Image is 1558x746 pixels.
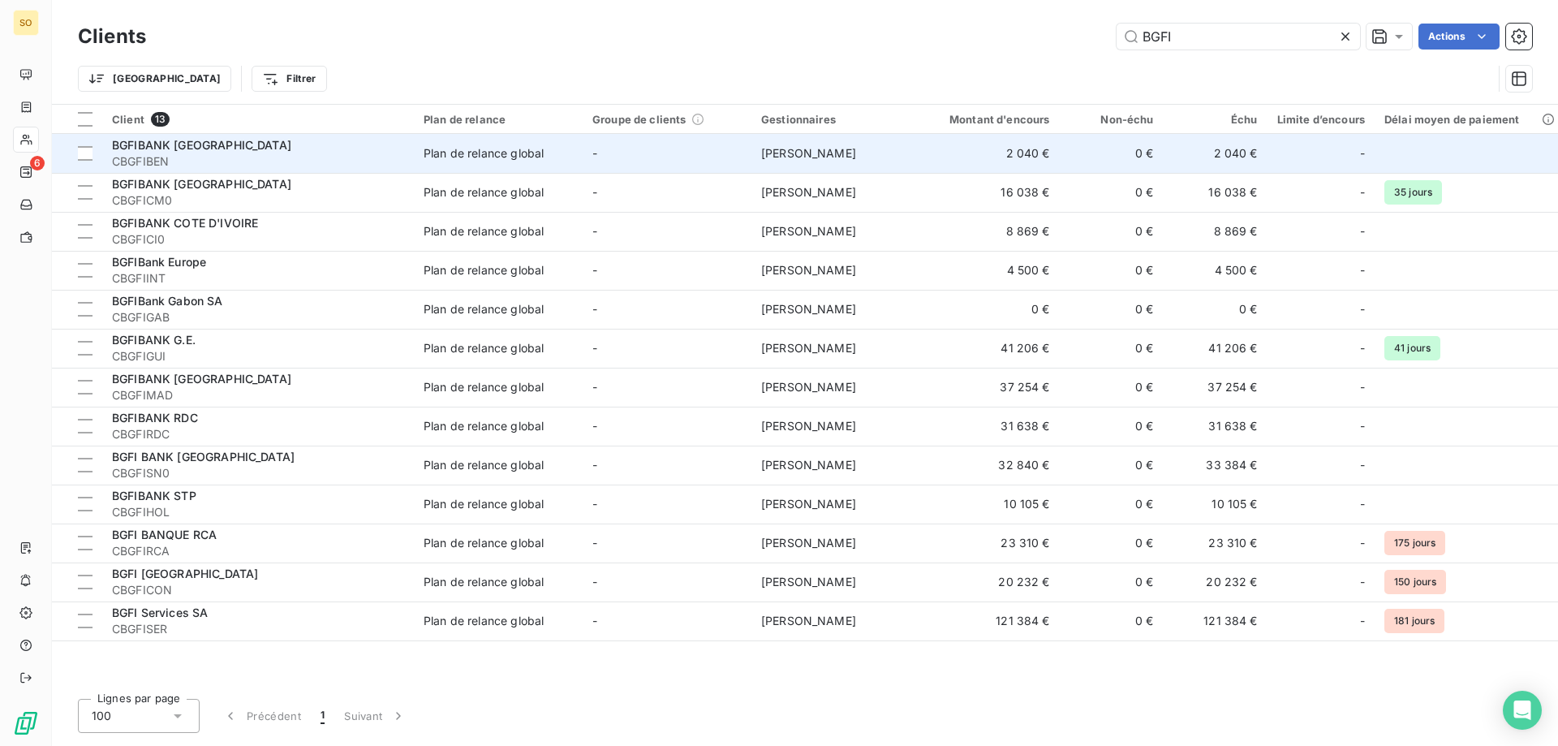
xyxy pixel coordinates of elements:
span: [PERSON_NAME] [761,341,856,355]
span: 13 [151,112,170,127]
td: 121 384 € [1164,602,1267,640]
td: 0 € [1060,329,1164,368]
td: 2 040 € [1164,134,1267,173]
span: BGFIBANK G.E. [112,333,196,347]
span: - [592,536,597,550]
span: - [592,341,597,355]
span: CBGFICI0 [112,231,404,248]
span: [PERSON_NAME] [761,302,856,316]
span: [PERSON_NAME] [761,419,856,433]
span: - [1360,262,1365,278]
div: Plan de relance global [424,418,544,434]
span: BGFI BANQUE RCA [112,528,217,541]
button: Filtrer [252,66,326,92]
span: - [1360,301,1365,317]
td: 0 € [1060,290,1164,329]
td: 0 € [1164,290,1267,329]
span: BGFIBANK [GEOGRAPHIC_DATA] [112,177,291,191]
td: 31 638 € [1164,407,1267,446]
span: CBGFIGUI [112,348,404,364]
span: BGFIBANK [GEOGRAPHIC_DATA] [112,372,291,386]
span: - [592,497,597,511]
div: Limite d’encours [1277,113,1365,126]
span: 100 [92,708,111,724]
span: CBGFICON [112,582,404,598]
td: 0 € [1060,524,1164,563]
span: 35 jours [1384,180,1442,205]
span: CBGFICM0 [112,192,404,209]
div: SO [13,10,39,36]
td: 10 105 € [920,485,1060,524]
td: 31 638 € [920,407,1060,446]
td: 0 € [1060,563,1164,602]
span: - [592,146,597,160]
div: Plan de relance global [424,340,544,356]
div: Échu [1173,113,1258,126]
span: [PERSON_NAME] [761,224,856,238]
td: 121 384 € [920,602,1060,640]
td: 0 € [1060,212,1164,251]
span: CBGFIMAD [112,387,404,403]
span: BGFI Services SA [112,606,208,619]
span: BGFIBANK COTE D'IVOIRE [112,216,258,230]
span: CBGFIINT [112,270,404,287]
td: 16 038 € [1164,173,1267,212]
span: [PERSON_NAME] [761,497,856,511]
span: BGFIBANK STP [112,489,196,502]
div: Plan de relance global [424,262,544,278]
td: 0 € [920,290,1060,329]
td: 20 232 € [1164,563,1267,602]
button: [GEOGRAPHIC_DATA] [78,66,231,92]
span: - [1360,574,1365,590]
td: 41 206 € [1164,329,1267,368]
span: CBGFISN0 [112,465,404,481]
span: - [592,302,597,316]
td: 4 500 € [920,251,1060,290]
div: Délai moyen de paiement [1384,113,1558,126]
span: 1 [321,708,325,724]
td: 20 232 € [920,563,1060,602]
td: 4 500 € [1164,251,1267,290]
td: 0 € [1060,173,1164,212]
span: CBGFIBEN [112,153,404,170]
td: 2 040 € [920,134,1060,173]
span: 175 jours [1384,531,1445,555]
span: - [1360,223,1365,239]
div: Plan de relance global [424,145,544,162]
span: [PERSON_NAME] [761,146,856,160]
div: Plan de relance global [424,535,544,551]
td: 10 105 € [1164,485,1267,524]
span: BGFIBANK RDC [112,411,198,425]
span: BGFIBANK [GEOGRAPHIC_DATA] [112,138,291,152]
td: 8 869 € [920,212,1060,251]
span: Groupe de clients [592,113,686,126]
span: - [592,380,597,394]
span: CBGFIRDC [112,426,404,442]
span: CBGFISER [112,621,404,637]
span: - [592,614,597,627]
span: - [1360,613,1365,629]
td: 0 € [1060,368,1164,407]
span: 6 [30,156,45,170]
span: 181 jours [1384,609,1444,633]
button: 1 [311,699,334,733]
span: [PERSON_NAME] [761,263,856,277]
span: - [592,458,597,472]
td: 37 254 € [920,368,1060,407]
td: 23 310 € [1164,524,1267,563]
span: CBGFIGAB [112,309,404,326]
div: Non-échu [1070,113,1154,126]
span: - [1360,379,1365,395]
span: 41 jours [1384,336,1440,360]
span: BGFI [GEOGRAPHIC_DATA] [112,567,258,580]
span: [PERSON_NAME] [761,575,856,589]
div: Plan de relance global [424,223,544,239]
span: - [1360,184,1365,201]
td: 37 254 € [1164,368,1267,407]
span: [PERSON_NAME] [761,614,856,627]
img: Logo LeanPay [13,710,39,736]
td: 8 869 € [1164,212,1267,251]
span: Client [112,113,144,126]
span: - [1360,457,1365,473]
td: 41 206 € [920,329,1060,368]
